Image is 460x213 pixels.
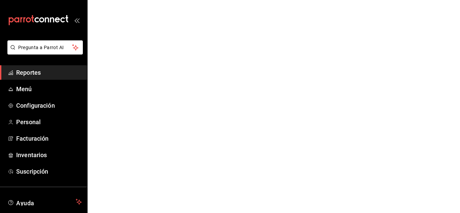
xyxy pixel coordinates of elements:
button: Pregunta a Parrot AI [7,40,83,55]
span: Menú [16,84,82,94]
span: Ayuda [16,198,73,206]
span: Reportes [16,68,82,77]
span: Personal [16,117,82,127]
span: Configuración [16,101,82,110]
a: Pregunta a Parrot AI [5,49,83,56]
button: open_drawer_menu [74,17,79,23]
span: Facturación [16,134,82,143]
span: Inventarios [16,150,82,159]
span: Suscripción [16,167,82,176]
span: Pregunta a Parrot AI [18,44,72,51]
